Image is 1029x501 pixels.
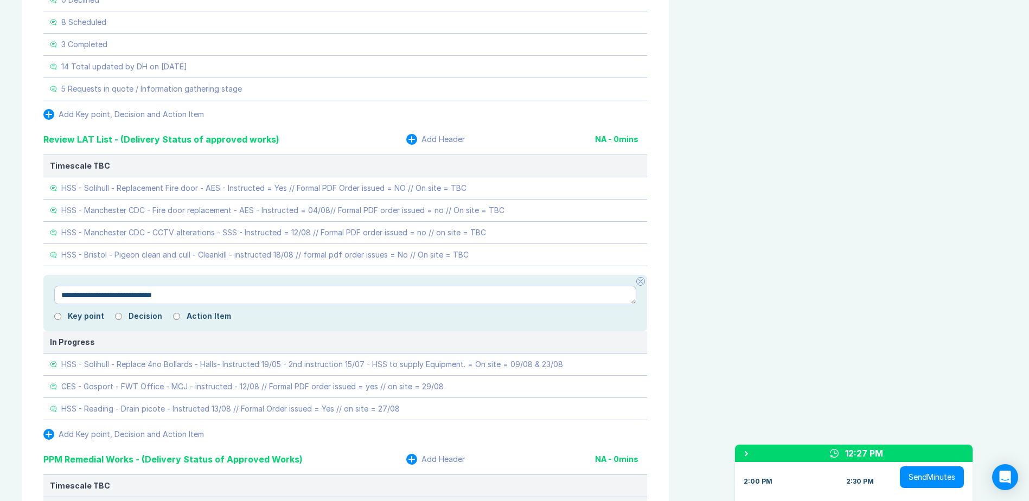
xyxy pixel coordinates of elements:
[50,481,641,490] div: Timescale TBC
[59,430,204,439] div: Add Key point, Decision and Action Item
[61,62,187,71] div: 14 Total updated by DH on [DATE]
[61,184,466,192] div: HSS - Solihull - Replacement Fire door - AES - Instructed = Yes // Formal PDF Order issued = NO /...
[744,477,772,486] div: 2:00 PM
[61,40,107,49] div: 3 Completed
[129,312,162,320] label: Decision
[61,251,469,259] div: HSS - Bristol - Pigeon clean and cull - Cleankill - instructed 18/08 // formal pdf order issues =...
[61,382,444,391] div: CES - Gosport - FWT Office - MCJ - instructed - 12/08 // Formal PDF order issued = yes // on site...
[900,466,964,488] button: SendMinutes
[68,312,104,320] label: Key point
[43,429,204,440] button: Add Key point, Decision and Action Item
[43,453,303,466] div: PPM Remedial Works - (Delivery Status of Approved Works)
[50,162,641,170] div: Timescale TBC
[187,312,231,320] label: Action Item
[61,18,106,27] div: 8 Scheduled
[406,454,465,465] button: Add Header
[421,135,465,144] div: Add Header
[43,133,279,146] div: Review LAT List - (Delivery Status of approved works)
[421,455,465,464] div: Add Header
[595,455,647,464] div: NA - 0 mins
[845,447,883,460] div: 12:27 PM
[50,338,641,346] div: In Progress
[406,134,465,145] button: Add Header
[59,110,204,119] div: Add Key point, Decision and Action Item
[992,464,1018,490] div: Open Intercom Messenger
[61,206,504,215] div: HSS - Manchester CDC - Fire door replacement - AES - Instructed = 04/08// Formal PDF order issued...
[61,404,400,413] div: HSS - Reading - Drain picote - Instructed 13/08 // Formal Order issued = Yes // on site = 27/08
[595,135,647,144] div: NA - 0 mins
[61,85,242,93] div: 5 Requests in quote / Information gathering stage
[43,109,204,120] button: Add Key point, Decision and Action Item
[846,477,874,486] div: 2:30 PM
[61,228,486,237] div: HSS - Manchester CDC - CCTV alterations - SSS - Instructed = 12/08 // Formal PDF order issued = n...
[61,360,563,369] div: HSS - Solihull - Replace 4no Bollards - Halls- Instructed 19/05 - 2nd instruction 15/07 - HSS to ...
